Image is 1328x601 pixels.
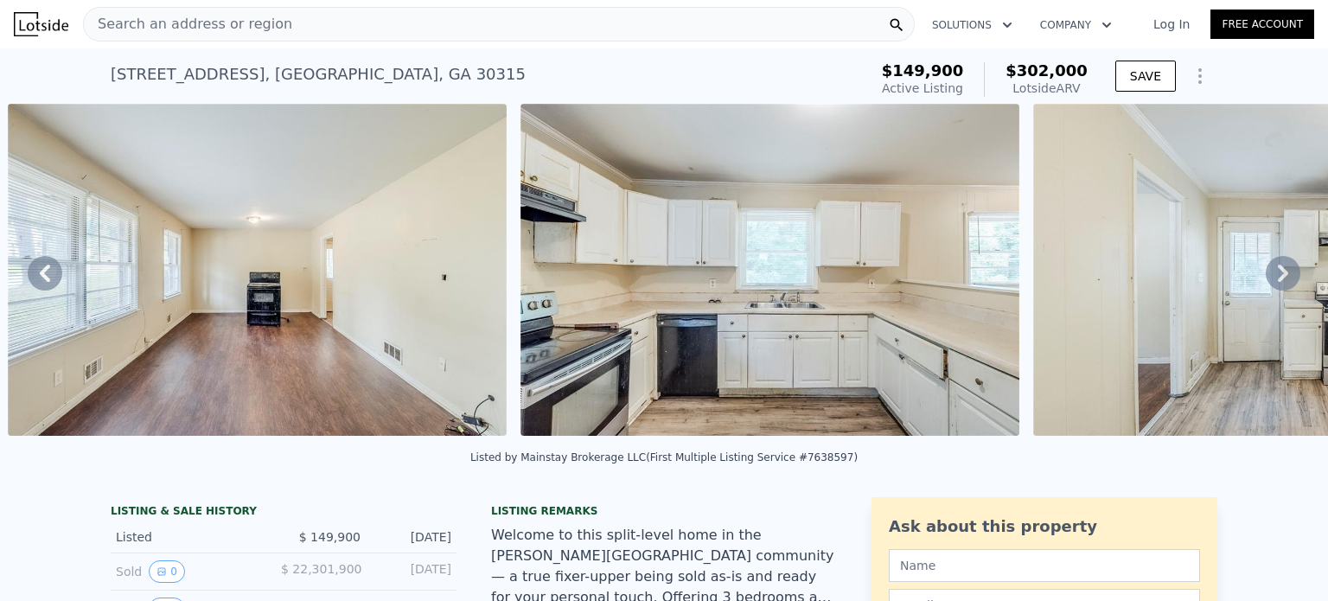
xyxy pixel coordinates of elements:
[116,560,267,583] div: Sold
[491,504,837,518] div: Listing remarks
[1026,10,1126,41] button: Company
[1006,80,1088,97] div: Lotside ARV
[889,549,1200,582] input: Name
[116,528,270,546] div: Listed
[1006,61,1088,80] span: $302,000
[84,14,292,35] span: Search an address or region
[1115,61,1176,92] button: SAVE
[882,81,963,95] span: Active Listing
[1133,16,1210,33] a: Log In
[470,451,858,464] div: Listed by Mainstay Brokerage LLC (First Multiple Listing Service #7638597)
[882,61,964,80] span: $149,900
[14,12,68,36] img: Lotside
[520,104,1019,436] img: Sale: 167705752 Parcel: 13358241
[918,10,1026,41] button: Solutions
[111,62,526,86] div: [STREET_ADDRESS] , [GEOGRAPHIC_DATA] , GA 30315
[111,504,456,521] div: LISTING & SALE HISTORY
[8,104,507,436] img: Sale: 167705752 Parcel: 13358241
[299,530,361,544] span: $ 149,900
[376,560,452,583] div: [DATE]
[1183,59,1217,93] button: Show Options
[1210,10,1314,39] a: Free Account
[889,515,1200,539] div: Ask about this property
[281,562,362,576] span: $ 22,301,900
[374,528,451,546] div: [DATE]
[149,560,185,583] button: View historical data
